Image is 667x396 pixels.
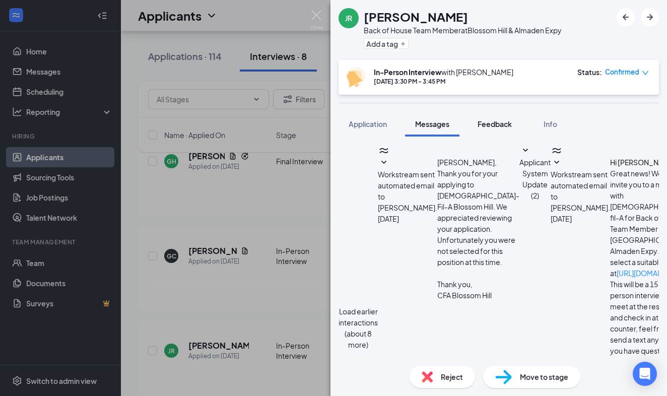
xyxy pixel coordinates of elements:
span: Workstream sent automated email to [PERSON_NAME]. [378,170,437,212]
button: PlusAdd a tag [364,38,409,49]
span: Applicant System Update (2) [519,158,551,200]
div: [DATE] 3:30 PM - 3:45 PM [374,77,513,86]
span: Workstream sent automated email to [PERSON_NAME]. [551,170,610,212]
span: [DATE] [378,213,399,224]
svg: Plus [400,41,406,47]
button: SmallChevronDownApplicant System Update (2) [519,145,551,201]
svg: SmallChevronDown [519,145,531,157]
svg: WorkstreamLogo [378,145,390,157]
div: Back of House Team Member at Blossom Hill & Almaden Expy [364,25,562,35]
span: down [642,70,649,77]
div: Open Intercom Messenger [633,362,657,386]
p: [PERSON_NAME], [437,157,519,168]
svg: SmallChevronDown [378,157,390,169]
span: [DATE] [551,213,572,224]
button: Load earlier interactions (about 8 more) [339,306,378,350]
span: Feedback [478,119,512,128]
div: JR [345,13,352,23]
span: Info [544,119,557,128]
svg: SmallChevronDown [551,157,563,169]
button: ArrowLeftNew [617,8,635,26]
b: In-Person Interview [374,68,441,77]
span: Application [349,119,387,128]
div: with [PERSON_NAME] [374,67,513,77]
span: Messages [415,119,449,128]
div: Status : [577,67,602,77]
button: ArrowRight [641,8,659,26]
span: Move to stage [520,371,568,382]
svg: ArrowLeftNew [620,11,632,23]
svg: WorkstreamLogo [551,145,563,157]
span: Reject [441,371,463,382]
span: Confirmed [605,67,639,77]
p: Thank you, [437,279,519,290]
h1: [PERSON_NAME] [364,8,468,25]
p: CFA Blossom Hill [437,290,519,301]
svg: ArrowRight [644,11,656,23]
p: Thank you for your applying to [DEMOGRAPHIC_DATA]-Fil-A Blossom Hill. We appreciated reviewing yo... [437,168,519,268]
